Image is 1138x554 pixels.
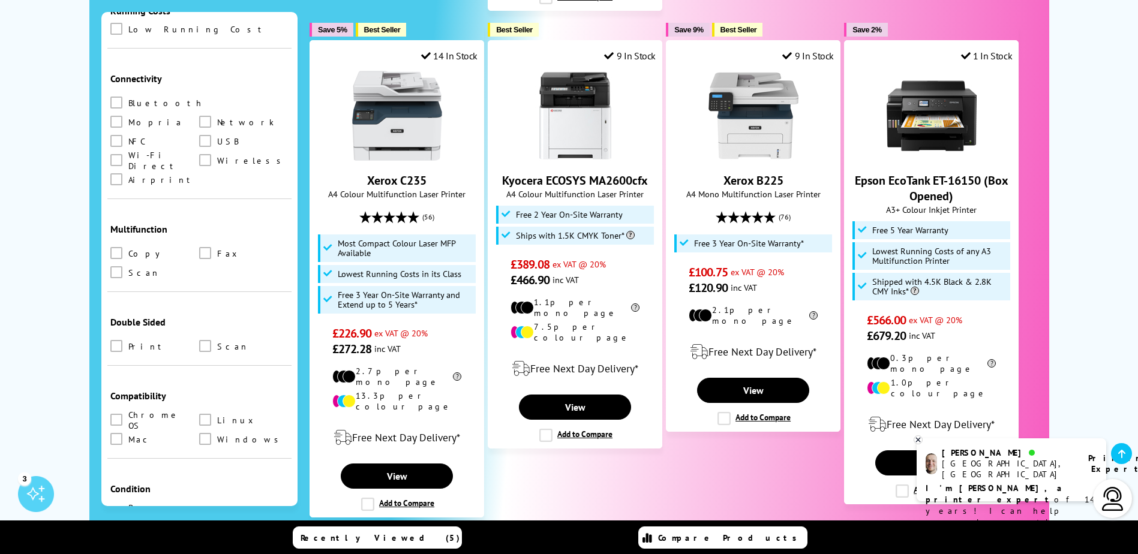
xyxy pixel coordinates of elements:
[128,248,169,261] span: Copy
[867,353,996,374] li: 0.3p per mono page
[364,25,401,34] span: Best Seller
[516,231,635,240] span: Ships with 1.5K CMYK Toner*
[128,341,167,354] span: Print
[689,305,818,326] li: 2.1p per mono page
[128,23,267,37] span: Low Running Cost
[128,116,183,130] span: Mopria
[712,23,763,37] button: Best Seller
[697,378,809,403] a: View
[942,447,1073,458] div: [PERSON_NAME]
[896,484,969,498] label: Add to Compare
[511,257,550,272] span: £389.08
[217,414,257,427] span: Linux
[128,174,196,187] span: Airprint
[694,239,804,248] span: Free 3 Year On-Site Warranty*
[855,173,1008,204] a: Epson EcoTank ET-16150 (Box Opened)
[316,421,478,454] div: modal_delivery
[942,458,1073,480] div: [GEOGRAPHIC_DATA], [GEOGRAPHIC_DATA]
[779,206,791,228] span: (76)
[872,277,1008,296] span: Shipped with 4.5K Black & 2.8K CMY Inks*
[926,453,937,474] img: ashley-livechat.png
[128,97,204,110] span: Bluetooth
[674,25,703,34] span: Save 9%
[926,483,1097,540] p: of 14 years! I can help you choose the right product
[720,25,757,34] span: Best Seller
[110,483,289,495] div: Condition
[658,532,803,543] span: Compare Products
[217,248,241,261] span: Fax
[887,151,977,163] a: Epson EcoTank ET-16150 (Box Opened)
[374,327,428,339] span: ex VAT @ 20%
[961,50,1013,62] div: 1 In Stock
[217,433,285,447] span: Windows
[731,266,784,278] span: ex VAT @ 20%
[844,23,887,37] button: Save 2%
[367,173,427,188] a: Xerox C235
[604,50,656,62] div: 9 In Stock
[708,71,798,161] img: Xerox B225
[338,239,473,258] span: Most Compact Colour Laser MFP Available
[638,526,807,549] a: Compare Products
[110,317,289,329] div: Double Sided
[217,136,238,149] span: USB
[672,335,834,369] div: modal_delivery
[352,71,442,161] img: Xerox C235
[672,188,834,200] span: A4 Mono Multifunction Laser Printer
[851,204,1012,215] span: A3+ Colour Inkjet Printer
[539,429,612,442] label: Add to Compare
[128,136,145,149] span: NFC
[530,151,620,163] a: Kyocera ECOSYS MA2600cfx
[128,267,160,280] span: Scan
[867,328,906,344] span: £679.20
[519,395,630,420] a: View
[708,151,798,163] a: Xerox B225
[110,224,289,236] div: Multifunction
[110,390,289,402] div: Compatibility
[494,188,656,200] span: A4 Colour Multifunction Laser Printer
[338,290,473,309] span: Free 3 Year On-Site Warranty and Extend up to 5 Years*
[318,25,347,34] span: Save 5%
[852,25,881,34] span: Save 2%
[217,116,274,130] span: Network
[128,414,200,427] span: Chrome OS
[851,408,1012,441] div: modal_delivery
[553,258,606,270] span: ex VAT @ 20%
[553,274,579,285] span: inc VAT
[128,155,200,168] span: Wi-Fi Direct
[110,73,289,85] div: Connectivity
[301,532,460,543] span: Recently Viewed (5)
[717,412,791,425] label: Add to Compare
[1101,487,1125,511] img: user-headset-light.svg
[511,321,639,343] li: 7.5p per colour page
[422,206,434,228] span: (56)
[689,264,728,280] span: £100.75
[926,483,1065,505] b: I'm [PERSON_NAME], a printer expert
[352,151,442,163] a: Xerox C235
[217,341,249,354] span: Scan
[511,297,639,318] li: 1.1p per mono page
[872,246,1008,266] span: Lowest Running Costs of any A3 Multifunction Printer
[341,463,452,489] a: View
[332,390,461,412] li: 13.3p per colour page
[731,282,757,293] span: inc VAT
[332,366,461,387] li: 2.7p per mono page
[332,326,371,341] span: £226.90
[887,71,977,161] img: Epson EcoTank ET-16150 (Box Opened)
[316,188,478,200] span: A4 Colour Multifunction Laser Printer
[909,330,935,341] span: inc VAT
[217,155,287,168] span: Wireless
[488,23,539,37] button: Best Seller
[516,210,623,219] span: Free 2 Year On-Site Warranty
[338,269,461,279] span: Lowest Running Costs in its Class
[496,25,533,34] span: Best Seller
[530,71,620,161] img: Kyocera ECOSYS MA2600cfx
[494,352,656,386] div: modal_delivery
[875,450,987,475] a: View
[666,23,709,37] button: Save 9%
[293,526,462,549] a: Recently Viewed (5)
[511,272,550,288] span: £466.90
[872,225,948,235] span: Free 5 Year Warranty
[909,314,962,326] span: ex VAT @ 20%
[867,377,996,399] li: 1.0p per colour page
[332,341,371,357] span: £272.28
